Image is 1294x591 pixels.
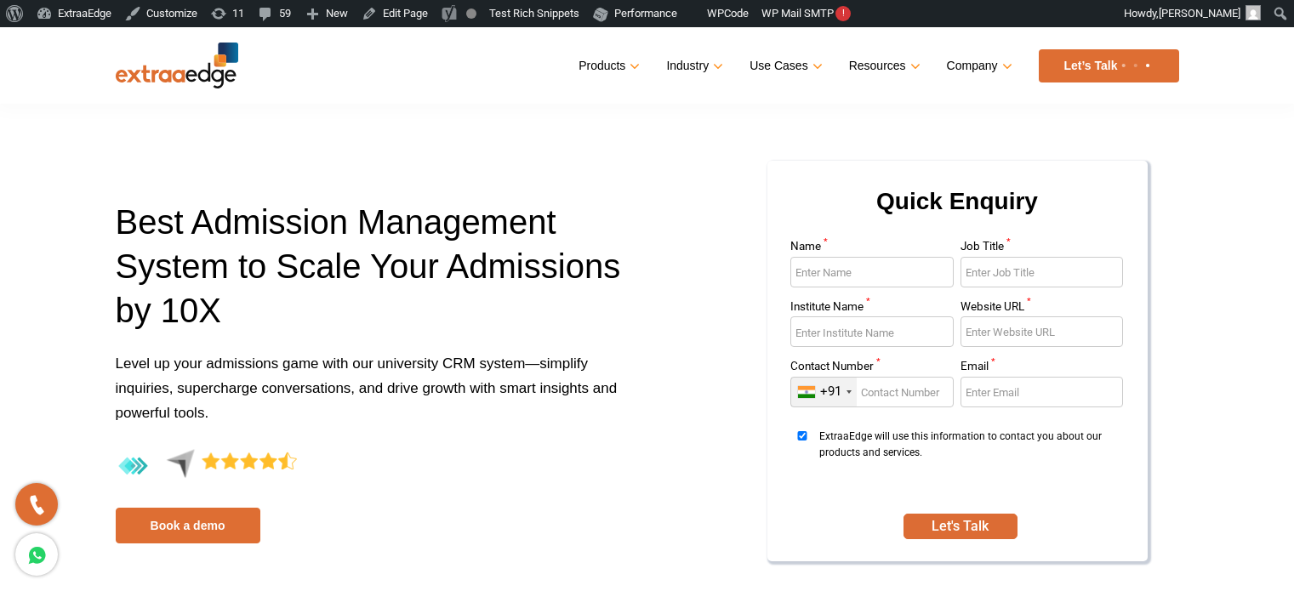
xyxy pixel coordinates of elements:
div: India (भारत): +91 [791,378,857,406]
h2: Quick Enquiry [788,181,1127,241]
span: ExtraaEdge will use this information to contact you about our products and services. [819,429,1118,492]
label: Contact Number [790,361,954,377]
img: 4.4-aggregate-rating-by-users [116,449,297,484]
label: Job Title [961,241,1124,257]
div: +91 [820,384,841,400]
span: [PERSON_NAME] [1159,7,1240,20]
label: Name [790,241,954,257]
input: Enter Job Title [961,257,1124,287]
input: ExtraaEdge will use this information to contact you about our products and services. [790,431,814,440]
button: SUBMIT [904,514,1018,539]
span: ! [835,6,851,21]
a: Company [947,54,1009,78]
input: Enter Email [961,377,1124,407]
input: Enter Website URL [961,316,1124,347]
label: Institute Name [790,301,954,317]
a: Resources [849,54,917,78]
input: Enter Institute Name [790,316,954,347]
h1: Best Admission Management System to Scale Your Admissions by 10X [116,200,635,351]
label: Website URL [961,301,1124,317]
input: Enter Contact Number [790,377,954,407]
a: Let’s Talk [1039,49,1179,82]
input: Enter Name [790,257,954,287]
label: Email [961,361,1124,377]
a: Use Cases [750,54,818,78]
a: Book a demo [116,508,260,543]
a: Products [579,54,636,78]
a: Industry [666,54,720,78]
span: Level up your admissions game with our university CRM system—simplify inquiries, supercharge conv... [116,355,618,421]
